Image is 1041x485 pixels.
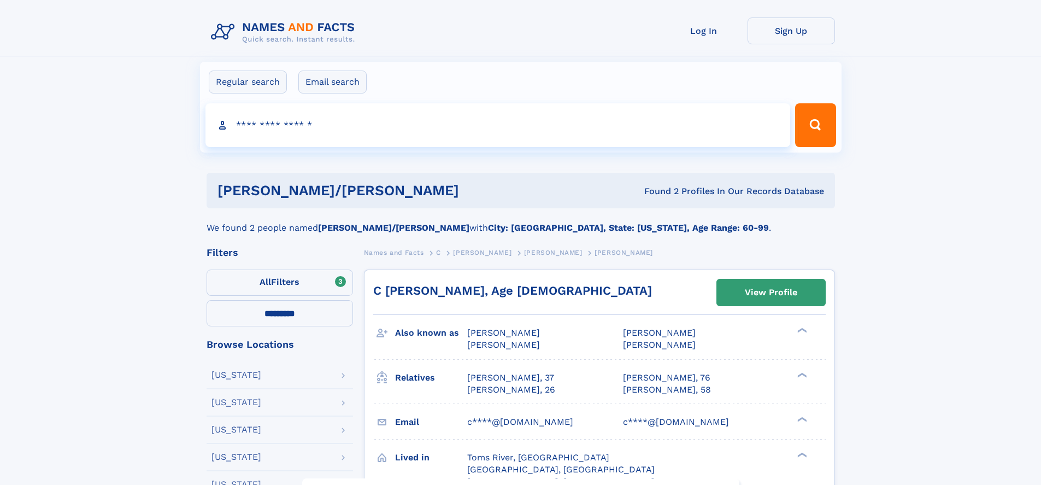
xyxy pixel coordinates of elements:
[795,103,836,147] button: Search Button
[795,327,808,334] div: ❯
[795,371,808,378] div: ❯
[318,223,469,233] b: [PERSON_NAME]/[PERSON_NAME]
[660,17,748,44] a: Log In
[260,277,271,287] span: All
[211,371,261,379] div: [US_STATE]
[298,71,367,94] label: Email search
[209,71,287,94] label: Regular search
[217,184,552,197] h1: [PERSON_NAME]/[PERSON_NAME]
[207,340,353,349] div: Browse Locations
[748,17,835,44] a: Sign Up
[364,246,424,259] a: Names and Facts
[205,103,791,147] input: search input
[467,452,609,463] span: Toms River, [GEOGRAPHIC_DATA]
[745,280,797,305] div: View Profile
[467,384,555,396] a: [PERSON_NAME], 26
[488,223,769,233] b: City: [GEOGRAPHIC_DATA], State: [US_STATE], Age Range: 60-99
[717,279,825,306] a: View Profile
[207,248,353,258] div: Filters
[795,416,808,423] div: ❯
[207,270,353,296] label: Filters
[395,369,467,387] h3: Relatives
[373,284,652,297] a: C [PERSON_NAME], Age [DEMOGRAPHIC_DATA]
[395,324,467,342] h3: Also known as
[623,328,696,338] span: [PERSON_NAME]
[524,249,583,256] span: [PERSON_NAME]
[207,17,364,47] img: Logo Names and Facts
[595,249,653,256] span: [PERSON_NAME]
[453,246,511,259] a: [PERSON_NAME]
[467,328,540,338] span: [PERSON_NAME]
[467,372,554,384] a: [PERSON_NAME], 37
[623,340,696,350] span: [PERSON_NAME]
[395,448,467,467] h3: Lived in
[436,249,441,256] span: C
[524,246,583,259] a: [PERSON_NAME]
[623,372,710,384] a: [PERSON_NAME], 76
[453,249,511,256] span: [PERSON_NAME]
[211,398,261,407] div: [US_STATE]
[551,185,824,197] div: Found 2 Profiles In Our Records Database
[795,451,808,458] div: ❯
[395,413,467,431] h3: Email
[207,208,835,235] div: We found 2 people named with .
[436,246,441,259] a: C
[211,425,261,434] div: [US_STATE]
[467,340,540,350] span: [PERSON_NAME]
[211,453,261,461] div: [US_STATE]
[623,384,711,396] a: [PERSON_NAME], 58
[467,464,655,475] span: [GEOGRAPHIC_DATA], [GEOGRAPHIC_DATA]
